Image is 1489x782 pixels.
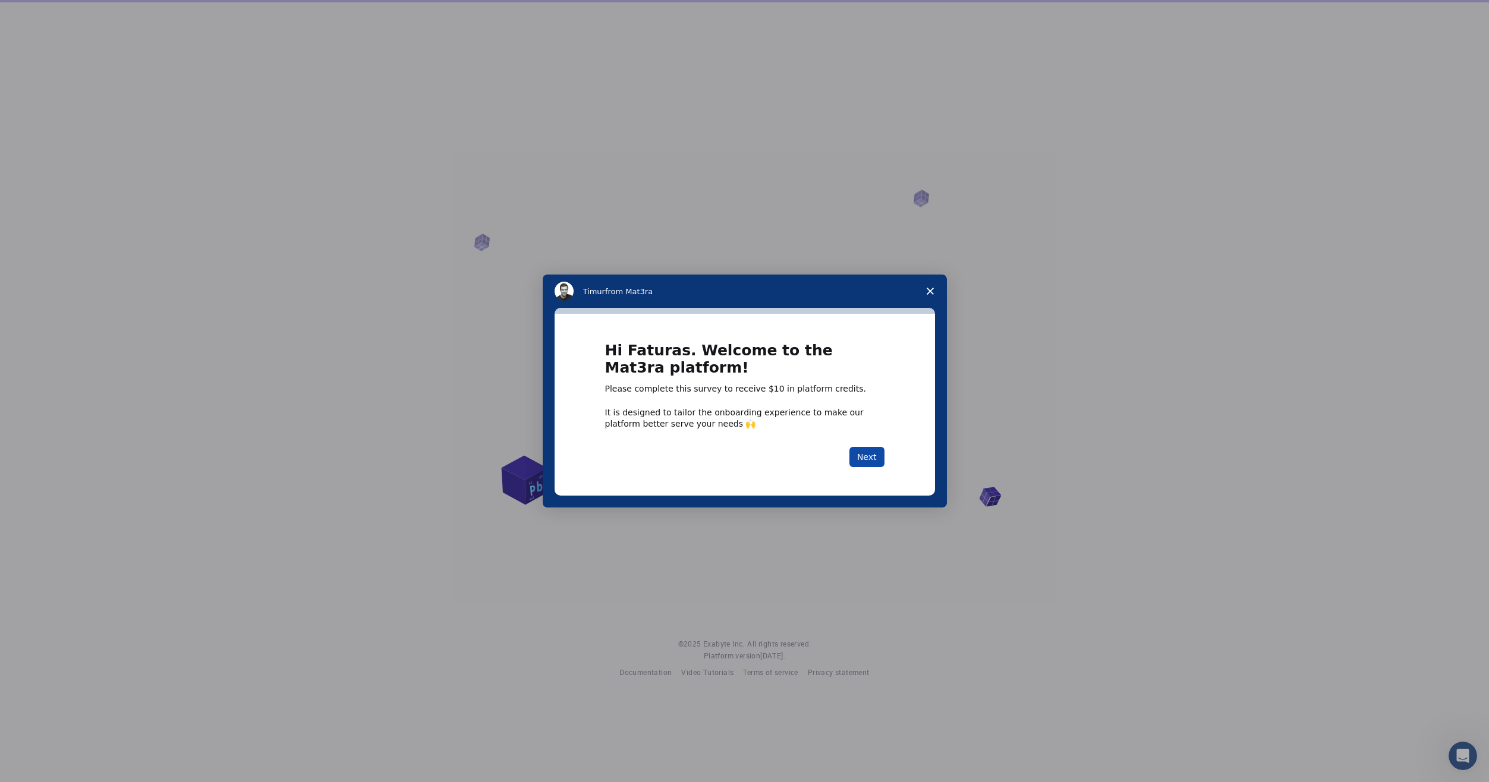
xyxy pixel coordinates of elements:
[605,287,653,296] span: from Mat3ra
[24,8,66,19] span: Suporte
[605,342,884,383] h1: Hi Faturas. Welcome to the Mat3ra platform!
[605,383,884,395] div: Please complete this survey to receive $10 in platform credits.
[605,407,884,428] div: It is designed to tailor the onboarding experience to make our platform better serve your needs 🙌
[555,282,574,301] img: Profile image for Timur
[914,275,947,308] span: Close survey
[849,447,884,467] button: Next
[583,287,605,296] span: Timur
